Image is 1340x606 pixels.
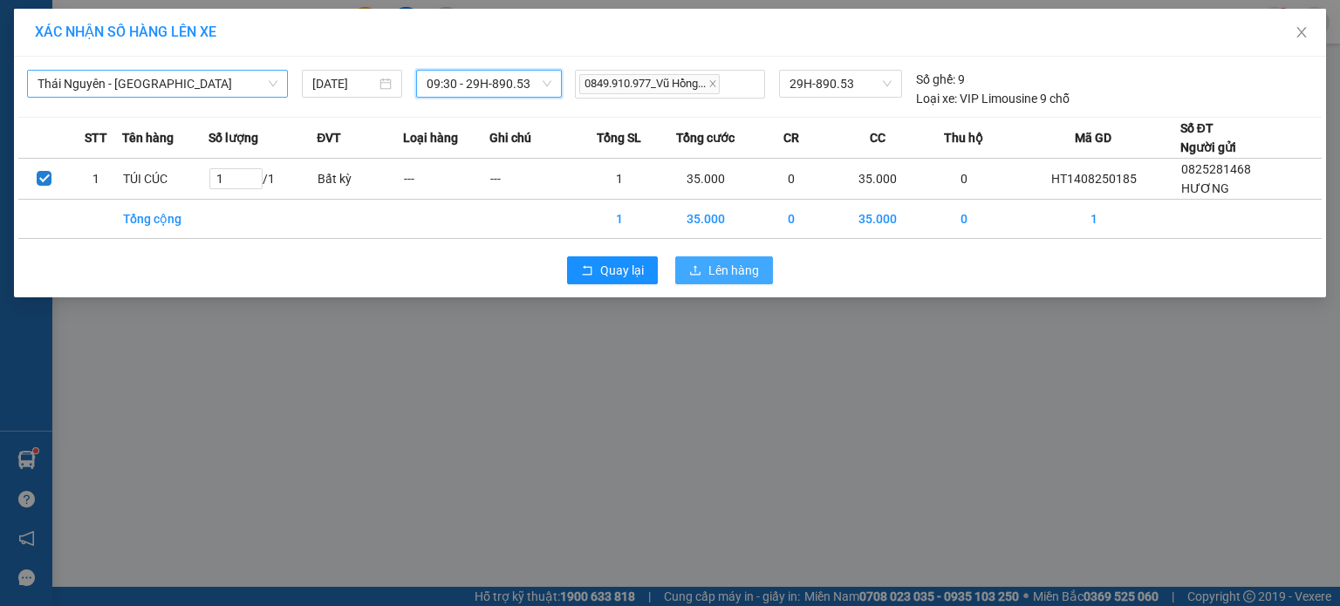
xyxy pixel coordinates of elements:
[312,74,376,93] input: 14/08/2025
[921,159,1008,200] td: 0
[662,159,749,200] td: 35.000
[749,159,835,200] td: 0
[427,71,552,97] span: 09:30 - 29H-890.53
[1008,200,1180,239] td: 1
[916,89,1070,108] div: VIP Limousine 9 chỗ
[1181,181,1229,195] span: HƯƠNG
[662,200,749,239] td: 35.000
[921,200,1008,239] td: 0
[916,89,957,108] span: Loại xe:
[581,264,593,278] span: rollback
[38,71,277,97] span: Thái Nguyên - Bắc Kạn
[122,159,209,200] td: TÚI CÚC
[916,70,965,89] div: 9
[708,261,759,280] span: Lên hàng
[403,159,489,200] td: ---
[122,200,209,239] td: Tổng cộng
[85,128,107,147] span: STT
[1295,25,1309,39] span: close
[708,79,717,88] span: close
[1008,159,1180,200] td: HT1408250185
[870,128,885,147] span: CC
[600,261,644,280] span: Quay lại
[70,159,121,200] td: 1
[35,24,216,40] span: XÁC NHẬN SỐ HÀNG LÊN XE
[489,159,576,200] td: ---
[317,159,403,200] td: Bất kỳ
[597,128,641,147] span: Tổng SL
[676,128,735,147] span: Tổng cước
[576,159,662,200] td: 1
[579,74,720,94] span: 0849.910.977_Vũ Hồng...
[317,128,341,147] span: ĐVT
[689,264,701,278] span: upload
[1075,128,1111,147] span: Mã GD
[835,159,921,200] td: 35.000
[576,200,662,239] td: 1
[749,200,835,239] td: 0
[209,128,258,147] span: Số lượng
[567,256,658,284] button: rollbackQuay lại
[489,128,531,147] span: Ghi chú
[1181,162,1251,176] span: 0825281468
[783,128,799,147] span: CR
[122,128,174,147] span: Tên hàng
[916,70,955,89] span: Số ghế:
[835,200,921,239] td: 35.000
[790,71,891,97] span: 29H-890.53
[209,159,318,200] td: / 1
[944,128,983,147] span: Thu hộ
[675,256,773,284] button: uploadLên hàng
[1180,119,1236,157] div: Số ĐT Người gửi
[403,128,458,147] span: Loại hàng
[1277,9,1326,58] button: Close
